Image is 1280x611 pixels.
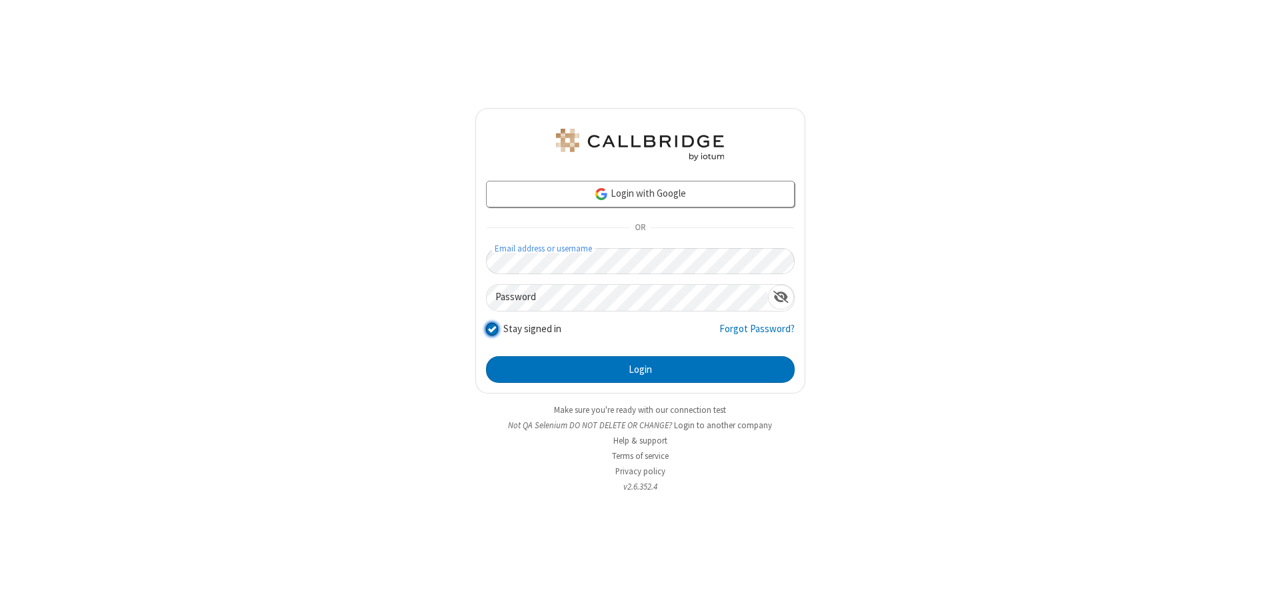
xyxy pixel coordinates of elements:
input: Password [487,285,768,311]
a: Forgot Password? [719,322,795,347]
a: Make sure you're ready with our connection test [554,404,726,416]
span: OR [629,219,651,237]
img: google-icon.png [594,187,609,201]
img: QA Selenium DO NOT DELETE OR CHANGE [553,129,727,161]
a: Privacy policy [615,466,665,477]
li: Not QA Selenium DO NOT DELETE OR CHANGE? [475,419,805,432]
label: Stay signed in [503,322,561,337]
a: Help & support [613,435,667,446]
li: v2.6.352.4 [475,480,805,493]
input: Email address or username [486,248,795,274]
a: Terms of service [612,450,669,462]
div: Show password [768,285,794,310]
a: Login with Google [486,181,795,207]
button: Login to another company [674,419,772,432]
button: Login [486,356,795,383]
